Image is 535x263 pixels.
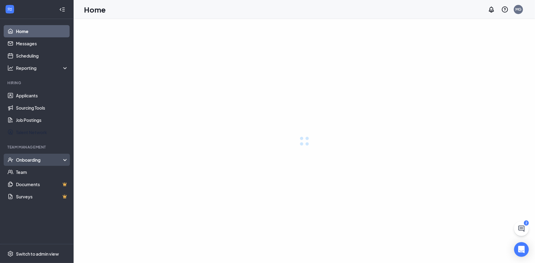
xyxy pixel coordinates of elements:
[7,80,67,85] div: Hiring
[7,6,13,12] svg: WorkstreamLogo
[16,178,68,190] a: DocumentsCrown
[16,251,59,257] div: Switch to admin view
[16,50,68,62] a: Scheduling
[524,220,529,226] div: 2
[16,25,68,37] a: Home
[16,65,69,71] div: Reporting
[514,221,529,236] button: ChatActive
[16,190,68,203] a: SurveysCrown
[84,4,106,15] h1: Home
[488,6,495,13] svg: Notifications
[7,65,13,71] svg: Analysis
[7,145,67,150] div: Team Management
[514,242,529,257] div: Open Intercom Messenger
[16,102,68,114] a: Sourcing Tools
[16,166,68,178] a: Team
[518,225,525,232] svg: ChatActive
[16,157,69,163] div: Onboarding
[16,126,68,138] a: Talent Network
[501,6,509,13] svg: QuestionInfo
[59,6,65,13] svg: Collapse
[16,89,68,102] a: Applicants
[16,37,68,50] a: Messages
[16,114,68,126] a: Job Postings
[7,157,13,163] svg: UserCheck
[7,251,13,257] svg: Settings
[515,7,522,12] div: MG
